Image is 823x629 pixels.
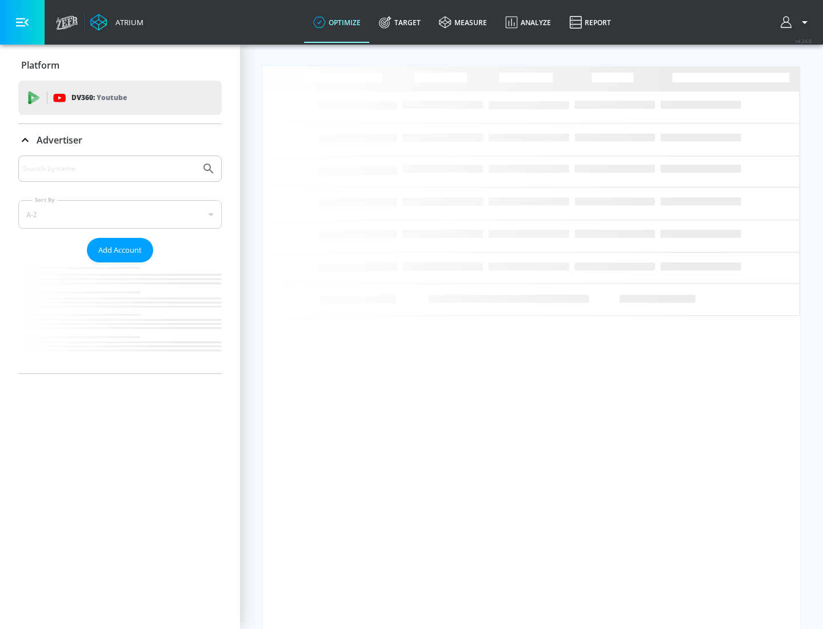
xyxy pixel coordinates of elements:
[18,200,222,229] div: A-Z
[90,14,143,31] a: Atrium
[37,134,82,146] p: Advertiser
[111,17,143,27] div: Atrium
[18,49,222,81] div: Platform
[33,196,57,204] label: Sort By
[23,161,196,176] input: Search by name
[430,2,496,43] a: measure
[796,38,812,44] span: v 4.24.0
[98,244,142,257] span: Add Account
[18,156,222,373] div: Advertiser
[304,2,370,43] a: optimize
[21,59,59,71] p: Platform
[560,2,620,43] a: Report
[496,2,560,43] a: Analyze
[18,124,222,156] div: Advertiser
[370,2,430,43] a: Target
[97,91,127,103] p: Youtube
[87,238,153,262] button: Add Account
[18,81,222,115] div: DV360: Youtube
[18,262,222,373] nav: list of Advertiser
[71,91,127,104] p: DV360:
